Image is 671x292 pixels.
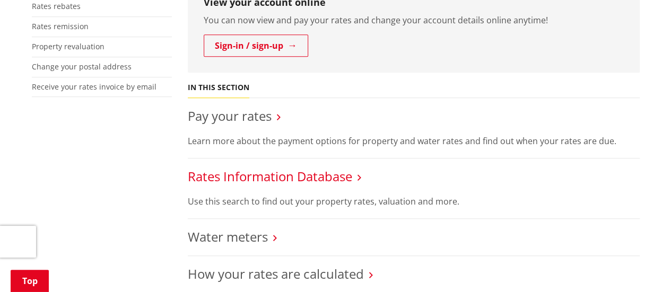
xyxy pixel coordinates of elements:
[32,82,156,92] a: Receive your rates invoice by email
[188,135,640,147] p: Learn more about the payment options for property and water rates and find out when your rates ar...
[188,167,352,185] a: Rates Information Database
[32,41,104,51] a: Property revaluation
[188,195,640,208] p: Use this search to find out your property rates, valuation and more.
[204,14,624,26] p: You can now view and pay your rates and change your account details online anytime!
[32,61,132,72] a: Change your postal address
[32,21,89,31] a: Rates remission
[204,34,308,57] a: Sign-in / sign-up
[188,83,249,92] h5: In this section
[11,270,49,292] a: Top
[188,228,268,245] a: Water meters
[32,1,81,11] a: Rates rebates
[188,107,272,125] a: Pay your rates
[188,265,364,282] a: How your rates are calculated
